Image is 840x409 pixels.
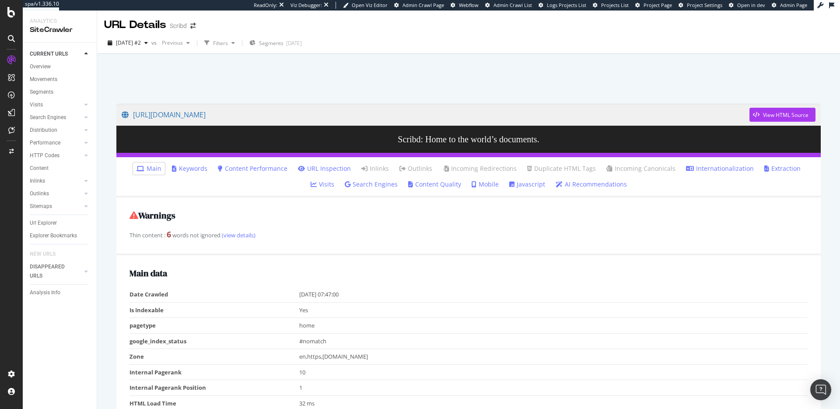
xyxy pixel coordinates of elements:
span: Admin Crawl Page [402,2,444,8]
a: Outlinks [399,164,432,173]
a: NEW URLS [30,250,64,259]
div: Open Intercom Messenger [810,379,831,400]
button: Segments[DATE] [246,36,305,50]
a: Distribution [30,126,82,135]
a: Performance [30,138,82,148]
a: Segments [30,88,91,97]
a: Inlinks [30,176,82,186]
div: Filters [213,39,228,47]
a: Duplicate HTML Tags [527,164,596,173]
a: Url Explorer [30,219,91,228]
span: Previous [158,39,183,46]
div: Explorer Bookmarks [30,231,77,240]
a: Inlinks [361,164,389,173]
button: View HTML Source [749,108,815,122]
a: Logs Projects List [539,2,586,9]
a: Explorer Bookmarks [30,231,91,240]
div: NEW URLS [30,250,56,259]
button: [DATE] #2 [104,36,151,50]
a: Projects List [593,2,629,9]
button: Previous [158,36,193,50]
span: Project Settings [687,2,722,8]
span: vs [151,39,158,46]
a: Project Settings [679,2,722,9]
a: Sitemaps [30,202,82,211]
span: Admin Crawl List [493,2,532,8]
div: Content [30,164,49,173]
div: CURRENT URLS [30,49,68,59]
td: Yes [299,302,808,318]
td: google_index_status [129,333,299,349]
span: Open in dev [737,2,765,8]
a: Admin Crawl List [485,2,532,9]
a: Open Viz Editor [343,2,388,9]
button: Filters [201,36,238,50]
div: Url Explorer [30,219,57,228]
td: home [299,318,808,334]
div: Overview [30,62,51,71]
span: 2025 Aug. 18th #2 [116,39,141,46]
h3: Scribd: Home to the world’s documents. [116,126,821,153]
div: HTTP Codes [30,151,59,160]
a: Search Engines [30,113,82,122]
a: Admin Page [772,2,807,9]
div: Viz Debugger: [290,2,322,9]
a: HTTP Codes [30,151,82,160]
div: URL Details [104,18,166,32]
td: Internal Pagerank [129,364,299,380]
div: Performance [30,138,60,148]
td: 1 [299,380,808,396]
a: Content Quality [408,180,461,189]
a: Project Page [635,2,672,9]
div: Thin content : words not ignored [129,229,808,240]
div: SiteCrawler [30,25,90,35]
a: AI Recommendations [556,180,627,189]
a: CURRENT URLS [30,49,82,59]
td: [DATE] 07:47:00 [299,287,808,302]
span: Project Page [644,2,672,8]
a: Internationalization [686,164,754,173]
a: Main [136,164,161,173]
a: Search Engines [345,180,398,189]
div: Distribution [30,126,57,135]
a: [URL][DOMAIN_NAME] [122,104,749,126]
a: Keywords [172,164,207,173]
strong: 6 [167,229,171,240]
div: Inlinks [30,176,45,186]
div: arrow-right-arrow-left [190,23,196,29]
td: pagetype [129,318,299,334]
a: Extraction [764,164,801,173]
td: Date Crawled [129,287,299,302]
span: Webflow [459,2,479,8]
div: Outlinks [30,189,49,198]
a: Visits [311,180,334,189]
a: Javascript [509,180,545,189]
a: DISAPPEARED URLS [30,262,82,281]
td: Internal Pagerank Position [129,380,299,396]
div: [DATE] [286,39,302,47]
a: Visits [30,100,82,109]
div: DISAPPEARED URLS [30,262,74,281]
a: Admin Crawl Page [394,2,444,9]
h2: Main data [129,268,808,278]
span: Projects List [601,2,629,8]
a: (view details) [220,231,255,239]
a: Mobile [472,180,499,189]
div: Movements [30,75,57,84]
div: Analytics [30,18,90,25]
a: Content Performance [218,164,287,173]
div: Sitemaps [30,202,52,211]
div: ReadOnly: [254,2,277,9]
div: Visits [30,100,43,109]
div: Analysis Info [30,288,60,297]
div: View HTML Source [763,111,808,119]
td: Is Indexable [129,302,299,318]
span: Logs Projects List [547,2,586,8]
td: 10 [299,364,808,380]
a: Content [30,164,91,173]
a: Outlinks [30,189,82,198]
span: Segments [259,39,283,47]
a: Incoming Canonicals [606,164,675,173]
a: URL Inspection [298,164,351,173]
a: Open in dev [729,2,765,9]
